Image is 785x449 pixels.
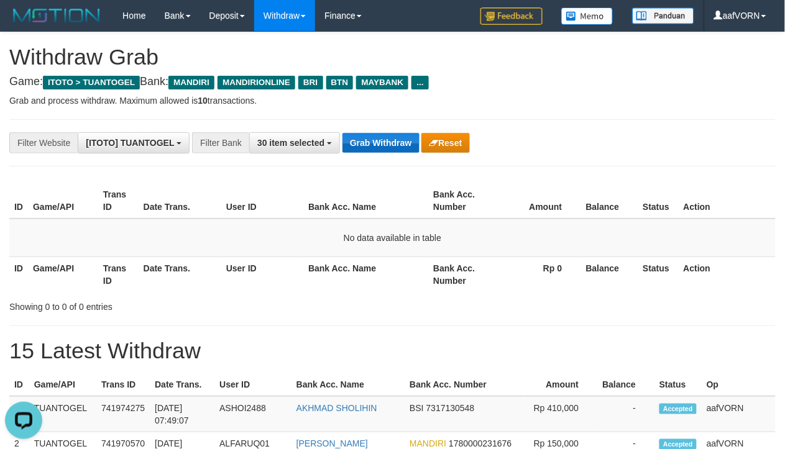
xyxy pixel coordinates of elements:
[428,183,498,219] th: Bank Acc. Number
[9,256,28,292] th: ID
[96,373,150,396] th: Trans ID
[28,256,98,292] th: Game/API
[9,219,776,257] td: No data available in table
[326,76,354,89] span: BTN
[249,132,340,153] button: 30 item selected
[150,396,214,432] td: [DATE] 07:49:07
[96,396,150,432] td: 741974275
[221,256,303,292] th: User ID
[198,96,208,106] strong: 10
[449,438,512,448] span: Copy 1780000231676 to clipboard
[139,256,221,292] th: Date Trans.
[679,256,776,292] th: Action
[298,76,323,89] span: BRI
[410,403,424,413] span: BSI
[168,76,214,89] span: MANDIRI
[98,183,139,219] th: Trans ID
[654,373,702,396] th: Status
[98,256,139,292] th: Trans ID
[29,373,96,396] th: Game/API
[524,373,597,396] th: Amount
[29,396,96,432] td: TUANTOGEL
[9,45,776,70] h1: Withdraw Grab
[214,396,292,432] td: ASHOI2488
[581,256,638,292] th: Balance
[303,256,428,292] th: Bank Acc. Name
[498,183,581,219] th: Amount
[426,403,475,413] span: Copy 7317130548 to clipboard
[581,183,638,219] th: Balance
[638,183,678,219] th: Status
[411,76,428,89] span: ...
[150,373,214,396] th: Date Trans.
[659,404,697,414] span: Accepted
[296,403,377,413] a: AKHMAD SHOLIHIN
[679,183,776,219] th: Action
[303,183,428,219] th: Bank Acc. Name
[218,76,295,89] span: MANDIRIONLINE
[9,338,776,363] h1: 15 Latest Withdraw
[561,7,613,25] img: Button%20Memo.svg
[28,183,98,219] th: Game/API
[480,7,543,25] img: Feedback.jpg
[632,7,694,24] img: panduan.png
[524,396,597,432] td: Rp 410,000
[9,132,78,153] div: Filter Website
[296,438,368,448] a: [PERSON_NAME]
[139,183,221,219] th: Date Trans.
[9,94,776,107] p: Grab and process withdraw. Maximum allowed is transactions.
[9,76,776,88] h4: Game: Bank:
[638,256,678,292] th: Status
[498,256,581,292] th: Rp 0
[9,296,318,313] div: Showing 0 to 0 of 0 entries
[86,138,174,148] span: [ITOTO] TUANTOGEL
[597,373,654,396] th: Balance
[410,438,446,448] span: MANDIRI
[421,133,469,153] button: Reset
[342,133,419,153] button: Grab Withdraw
[9,6,104,25] img: MOTION_logo.png
[428,256,498,292] th: Bank Acc. Number
[292,373,405,396] th: Bank Acc. Name
[702,373,776,396] th: Op
[214,373,292,396] th: User ID
[702,396,776,432] td: aafVORN
[221,183,303,219] th: User ID
[597,396,654,432] td: -
[5,5,42,42] button: Open LiveChat chat widget
[43,76,140,89] span: ITOTO > TUANTOGEL
[9,183,28,219] th: ID
[78,132,190,153] button: [ITOTO] TUANTOGEL
[9,373,29,396] th: ID
[356,76,408,89] span: MAYBANK
[192,132,249,153] div: Filter Bank
[257,138,324,148] span: 30 item selected
[405,373,524,396] th: Bank Acc. Number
